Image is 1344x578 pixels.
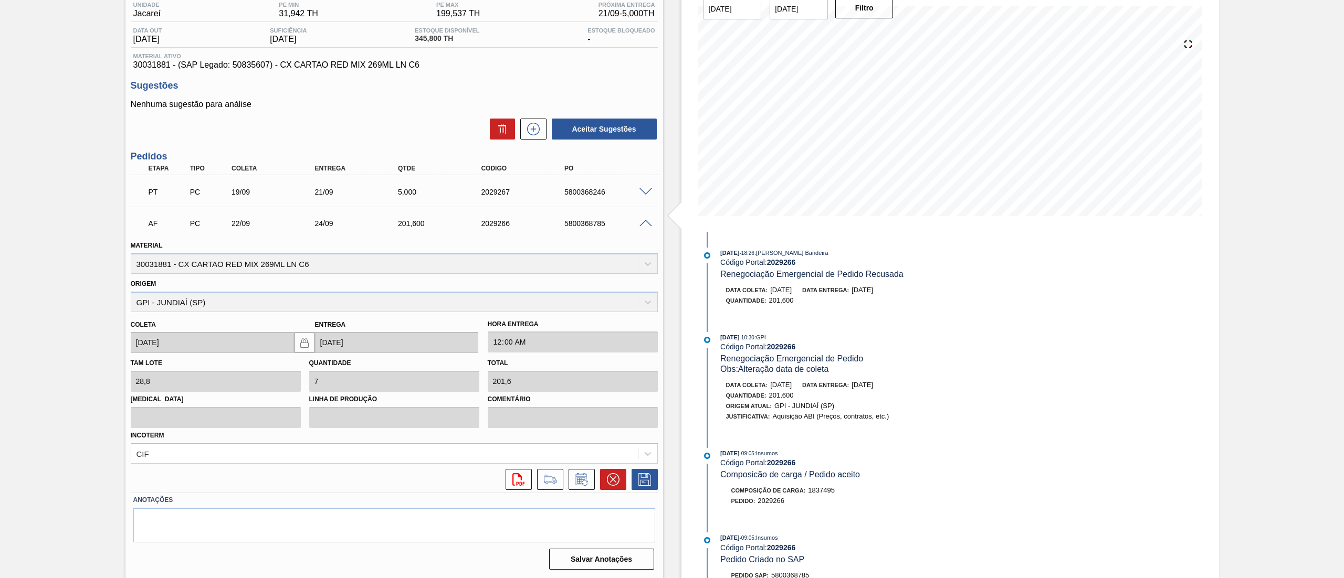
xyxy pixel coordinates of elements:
img: atual [704,252,710,259]
div: Código Portal: [720,258,970,266]
div: Salvar Pedido [626,469,658,490]
span: Composicão de carga / Pedido aceito [720,470,860,479]
input: dd/mm/yyyy [315,332,478,353]
div: Excluir Sugestões [485,119,515,140]
strong: 2029266 [767,458,796,467]
span: Justificativa: [726,413,770,420]
span: Estoque Bloqueado [587,27,655,34]
label: Incoterm [131,432,164,439]
div: Ir para Composição de Carga [532,469,563,490]
span: - 10:30 [740,335,754,340]
input: dd/mm/yyyy [131,332,294,353]
span: Composição de Carga : [731,487,806,494]
span: Pedido Criado no SAP [720,555,804,564]
span: Unidade [133,2,161,8]
div: Código Portal: [720,342,970,351]
span: Material ativo [133,53,655,59]
span: GPI - JUNDIAÍ (SP) [774,402,834,410]
label: Anotações [133,493,655,508]
div: Aguardando Faturamento [146,212,191,235]
span: PE MIN [279,2,318,8]
span: - 09:05 [740,451,754,456]
span: Data entrega: [802,382,849,388]
span: Aquisição ABI (Preços, contratos, etc.) [772,412,889,420]
span: - 09:05 [740,535,754,541]
div: 21/09/2025 [312,188,407,196]
span: [DATE] [133,35,162,44]
span: : GPI [754,334,766,340]
label: Entrega [315,321,346,328]
label: Quantidade [309,359,351,367]
div: Etapa [146,165,191,172]
div: Aceitar Sugestões [547,117,658,141]
div: Cancelar pedido [595,469,626,490]
label: Tam lote [131,359,162,367]
span: Pedido : [731,498,755,504]
span: 201,600 [769,296,794,304]
div: Código [478,165,573,172]
span: Renegociação Emergencial de Pedido Recusada [720,270,904,279]
strong: 2029266 [767,258,796,266]
div: - [585,27,657,44]
label: Material [131,242,163,249]
label: Linha de Produção [309,392,479,407]
div: Pedido de Compra [187,188,233,196]
img: atual [704,537,710,543]
div: 22/09/2025 [229,219,324,228]
img: atual [704,337,710,343]
span: Próxima Entrega [598,2,655,8]
button: Salvar Anotações [549,549,654,570]
span: 2029266 [758,497,784,505]
h3: Pedidos [131,151,658,162]
span: Data entrega: [802,287,849,293]
span: Origem Atual: [726,403,772,409]
span: Quantidade : [726,392,766,399]
label: Total [488,359,508,367]
div: Informar alteração no pedido [563,469,595,490]
div: Nova sugestão [515,119,547,140]
p: Nenhuma sugestão para análise [131,100,658,109]
span: PE MAX [436,2,480,8]
div: 2029267 [478,188,573,196]
div: 201,600 [395,219,490,228]
span: [DATE] [720,334,739,340]
span: Data coleta: [726,287,768,293]
span: Data coleta: [726,382,768,388]
div: Código Portal: [720,458,970,467]
label: [MEDICAL_DATA] [131,392,301,407]
span: - 18:26 [740,250,754,256]
span: 30031881 - (SAP Legado: 50835607) - CX CARTAO RED MIX 269ML LN C6 [133,60,655,70]
span: 199,537 TH [436,9,480,18]
span: [DATE] [770,286,792,294]
span: Obs: Alteração data de coleta [720,365,828,373]
span: Quantidade : [726,297,766,304]
div: 19/09/2025 [229,188,324,196]
button: Aceitar Sugestões [552,119,657,140]
span: : Insumos [754,450,778,456]
div: Pedido em Trânsito [146,180,191,204]
span: [DATE] [852,286,873,294]
img: locked [298,336,311,349]
span: [DATE] [770,381,792,389]
img: atual [704,453,710,459]
p: PT [149,188,188,196]
div: 5,000 [395,188,490,196]
div: 24/09/2025 [312,219,407,228]
span: [DATE] [852,381,873,389]
span: Data out [133,27,162,34]
div: Pedido de Compra [187,219,233,228]
span: Suficiência [270,27,307,34]
span: Jacareí [133,9,161,18]
label: Origem [131,280,156,287]
label: Comentário [488,392,658,407]
span: Estoque Disponível [415,27,479,34]
div: Tipo [187,165,233,172]
label: Hora Entrega [488,317,658,332]
span: Renegociação Emergencial de Pedido [720,354,863,363]
span: 21/09 - 5,000 TH [598,9,655,18]
span: [DATE] [270,35,307,44]
div: 2029266 [478,219,573,228]
h3: Sugestões [131,80,658,91]
span: 31,942 TH [279,9,318,18]
span: [DATE] [720,450,739,456]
